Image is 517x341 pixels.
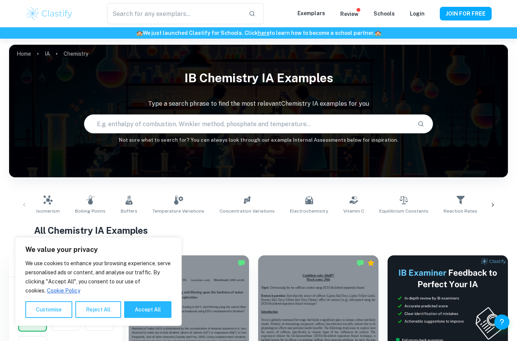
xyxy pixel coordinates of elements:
p: We use cookies to enhance your browsing experience, serve personalised ads or content, and analys... [25,259,171,295]
p: Exemplars [297,9,325,17]
span: Temperature Variations [153,208,204,214]
div: Premium [367,259,375,267]
button: Customise [25,301,72,318]
a: Login [410,11,425,17]
span: Reaction Rates [444,208,477,214]
p: Type a search phrase to find the most relevant Chemistry IA examples for you [9,99,508,108]
p: We value your privacy [25,245,171,254]
img: Marked [238,259,245,267]
span: Vitamin C [343,208,364,214]
button: Help and Feedback [494,314,509,330]
a: Schools [374,11,395,17]
input: Search for any exemplars... [107,3,243,24]
span: Concentration Variations [220,208,275,214]
span: Isomerism [36,208,60,214]
h1: IB Chemistry IA examples [9,66,508,90]
span: Buffers [121,208,137,214]
img: Clastify logo [25,6,73,21]
p: Review [340,10,358,18]
a: IA [45,48,50,59]
span: Electrochemistry [290,208,328,214]
button: Reject All [75,301,121,318]
div: We value your privacy [15,237,182,326]
a: Home [17,48,31,59]
h6: Not sure what to search for? You can always look through our example Internal Assessments below f... [9,136,508,144]
span: Equilibrium Constants [379,208,428,214]
h6: Filter exemplars [9,255,123,277]
input: E.g. enthalpy of combustion, Winkler method, phosphate and temperature... [84,113,412,135]
a: Cookie Policy [47,287,81,294]
button: JOIN FOR FREE [440,7,492,20]
a: here [258,30,269,36]
span: 🏫 [375,30,381,36]
p: Chemistry [64,50,88,58]
button: Search [414,117,427,130]
h6: We just launched Clastify for Schools. Click to learn how to become a school partner. [2,29,515,37]
span: 🏫 [136,30,143,36]
span: Boiling Points [75,208,106,214]
h1: All Chemistry IA Examples [34,224,483,237]
img: Marked [357,259,364,267]
button: Accept All [124,301,171,318]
